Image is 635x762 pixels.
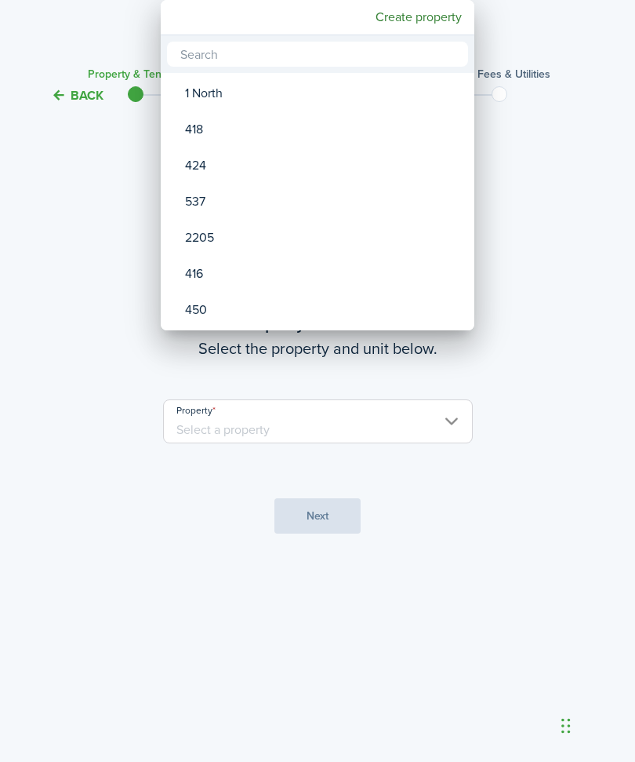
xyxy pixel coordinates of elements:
div: 537 [185,184,463,220]
mbsc-wheel: Property [161,73,474,330]
div: 1 North [185,75,463,111]
mbsc-button: Create property [369,3,468,31]
div: 2205 [185,220,463,256]
div: 450 [185,292,463,328]
div: 424 [185,148,463,184]
div: 418 [185,111,463,148]
input: Search [167,42,468,67]
div: 416 [185,256,463,292]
